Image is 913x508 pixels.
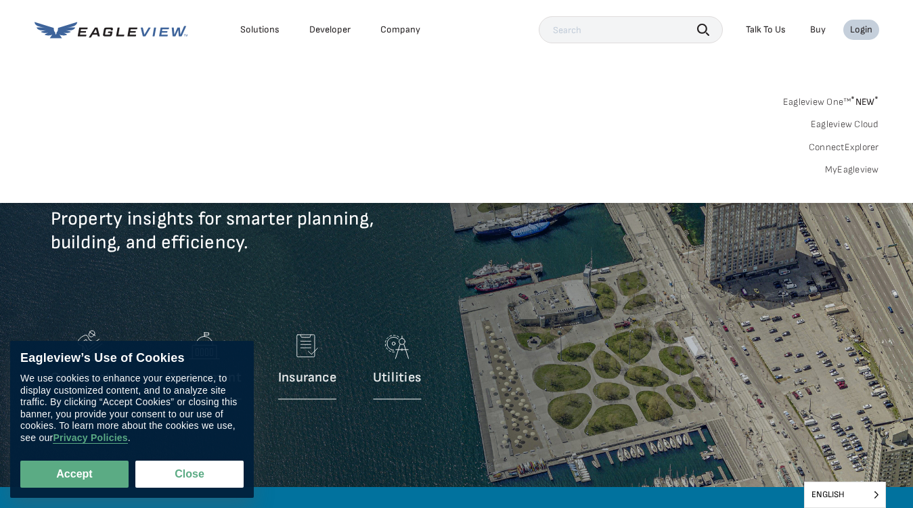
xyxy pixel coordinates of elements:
a: Eagleview One™*NEW* [783,92,879,108]
a: Utilities [373,325,421,407]
a: Insurance [278,325,336,407]
button: Close [135,461,244,488]
div: We use cookies to enhance your experience, to display customized content, and to analyze site tra... [20,373,244,444]
aside: Language selected: English [804,482,886,508]
span: English [805,482,885,507]
span: NEW [851,96,878,108]
div: Login [850,24,872,36]
a: ConnectExplorer [809,141,879,154]
button: Accept [20,461,129,488]
a: Construction [51,325,131,407]
div: Solutions [240,24,280,36]
a: Government [166,325,241,407]
p: Insurance [278,369,336,386]
a: Buy [810,24,826,36]
div: Talk To Us [746,24,786,36]
a: Developer [309,24,351,36]
a: Eagleview Cloud [811,118,879,131]
p: Utilities [373,369,421,386]
a: MyEagleview [825,164,879,176]
input: Search [539,16,723,43]
div: Eagleview’s Use of Cookies [20,351,244,366]
p: Property insights for smarter planning, building, and efficiency. [51,207,538,275]
div: Company [380,24,420,36]
a: Privacy Policies [53,432,127,444]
